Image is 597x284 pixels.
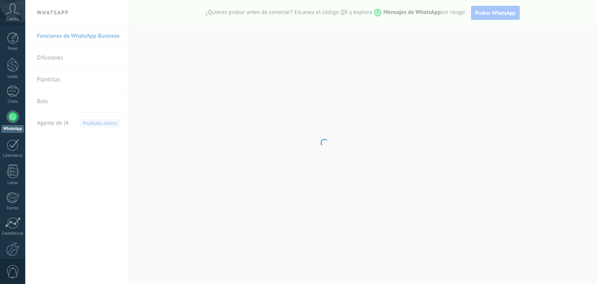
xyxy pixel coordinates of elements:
[2,99,24,104] div: Chats
[6,17,19,22] span: Cuenta
[2,181,24,186] div: Listas
[2,46,24,51] div: Panel
[2,125,24,133] div: WhatsApp
[2,231,24,236] div: Estadísticas
[2,206,24,211] div: Correo
[2,74,24,79] div: Leads
[2,153,24,158] div: Calendario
